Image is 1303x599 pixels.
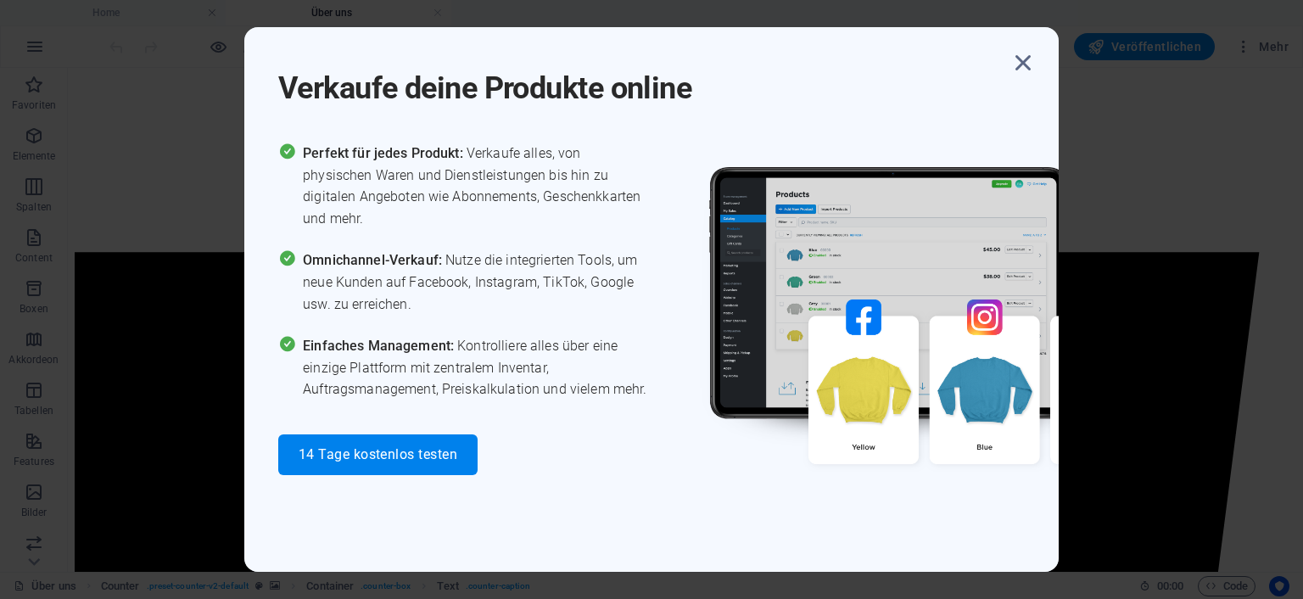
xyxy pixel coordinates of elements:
span: Omnichannel-Verkauf: [303,252,445,268]
span: Einfaches Management: [303,338,457,354]
span: 14 Tage kostenlos testen [299,448,457,462]
span: Kontrolliere alles über eine einzige Plattform mit zentralem Inventar, Auftragsmanagement, Preisk... [303,335,651,400]
h1: Verkaufe deine Produkte online [278,48,1008,109]
span: Nutze die integrierten Tools, um neue Kunden auf Facebook, Instagram, TikTok, Google usw. zu erre... [303,249,651,315]
img: promo_image.png [681,143,1190,513]
span: Perfekt für jedes Produkt: [303,145,467,161]
button: 14 Tage kostenlos testen [278,434,478,475]
span: Verkaufe alles, von physischen Waren und Dienstleistungen bis hin zu digitalen Angeboten wie Abon... [303,143,651,229]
